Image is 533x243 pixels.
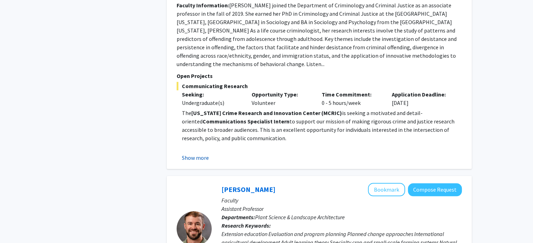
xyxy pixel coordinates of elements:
[252,90,311,99] p: Opportunity Type:
[392,90,451,99] p: Application Deadline:
[182,99,241,107] div: Undergraduate(s)
[182,109,462,142] p: The is seeking a motivated and detail-oriented to support our mission of making rigorous crime an...
[191,109,342,116] strong: [US_STATE] Crime Research and Innovation Center (MCRIC)
[177,72,462,80] p: Open Projects
[255,214,345,221] span: Plant Science & Landscape Architecture
[368,183,405,196] button: Add Colby Silvert to Bookmarks
[182,90,241,99] p: Seeking:
[221,222,271,229] b: Research Keywords:
[221,185,275,194] a: [PERSON_NAME]
[5,212,30,238] iframe: Chat
[408,183,462,196] button: Compose Request to Colby Silvert
[246,90,316,107] div: Volunteer
[182,153,209,162] button: Show more
[322,90,381,99] p: Time Commitment:
[387,90,457,107] div: [DATE]
[221,214,255,221] b: Departments:
[221,196,462,205] p: Faculty
[221,205,462,213] p: Assistant Professor
[316,90,387,107] div: 0 - 5 hours/week
[177,2,457,67] fg-read-more: [PERSON_NAME] joined the Department of Criminology and Criminal Justice as an associate professor...
[203,118,289,125] strong: Communications Specialist Intern
[177,82,462,90] span: Communicating Research
[177,2,229,9] b: Faculty Information:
